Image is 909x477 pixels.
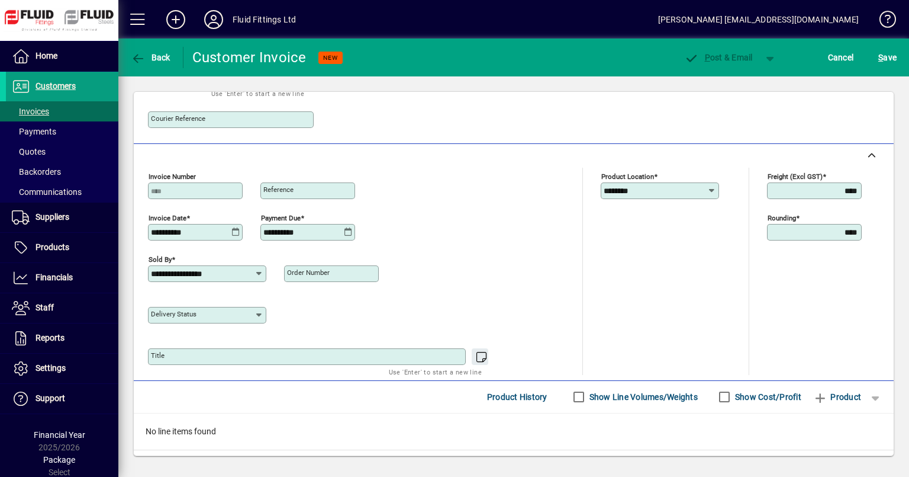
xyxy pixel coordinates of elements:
a: Suppliers [6,203,118,232]
span: P [705,53,710,62]
mat-label: Invoice date [149,213,186,222]
span: Communications [12,187,82,197]
mat-label: Order number [287,268,330,277]
label: Show Cost/Profit [733,391,801,403]
span: Customers [36,81,76,91]
a: Reports [6,324,118,353]
span: Suppliers [36,212,69,222]
a: Financials [6,263,118,293]
mat-hint: Use 'Enter' to start a new line [389,365,482,379]
div: No line items found [134,414,894,450]
span: NEW [323,54,338,62]
mat-label: Product location [601,172,654,180]
mat-label: Sold by [149,255,172,263]
div: Fluid Fittings Ltd [233,10,296,29]
button: Add [157,9,195,30]
button: Save [875,47,900,68]
a: Settings [6,354,118,383]
mat-label: Invoice number [149,172,196,180]
span: Product History [487,388,547,406]
mat-label: Payment due [261,213,301,222]
span: Financials [36,273,73,282]
a: Payments [6,121,118,142]
a: Communications [6,182,118,202]
a: Support [6,384,118,414]
app-page-header-button: Back [118,47,183,68]
span: Product [813,388,861,406]
a: Backorders [6,162,118,182]
span: Package [43,455,75,465]
mat-label: Title [151,351,165,360]
a: Staff [6,293,118,323]
span: Settings [36,363,66,373]
mat-label: Delivery status [151,310,196,318]
span: Products [36,242,69,252]
button: Profile [195,9,233,30]
span: Support [36,393,65,403]
a: Home [6,41,118,71]
button: Product History [482,386,552,408]
mat-label: Rounding [768,213,796,222]
label: Show Line Volumes/Weights [587,391,698,403]
a: Invoices [6,101,118,121]
span: S [878,53,883,62]
mat-label: Reference [263,185,294,194]
span: Reports [36,333,65,342]
button: Post & Email [678,47,759,68]
button: Cancel [825,47,857,68]
span: Financial Year [34,430,85,440]
a: Quotes [6,142,118,162]
mat-label: Freight (excl GST) [768,172,823,180]
button: Product [807,386,867,408]
a: Knowledge Base [871,2,894,41]
span: Cancel [828,48,854,67]
span: Home [36,51,57,60]
mat-hint: Use 'Enter' to start a new line [211,87,304,100]
span: Payments [12,127,56,136]
span: Staff [36,303,54,312]
a: Products [6,233,118,262]
div: [PERSON_NAME] [EMAIL_ADDRESS][DOMAIN_NAME] [658,10,859,29]
mat-label: Courier Reference [151,114,205,123]
span: Back [131,53,170,62]
span: ost & Email [684,53,753,62]
span: Backorders [12,167,61,177]
span: Quotes [12,147,46,156]
span: Invoices [12,107,49,116]
button: Back [128,47,173,68]
span: ave [878,48,897,67]
div: Customer Invoice [192,48,307,67]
